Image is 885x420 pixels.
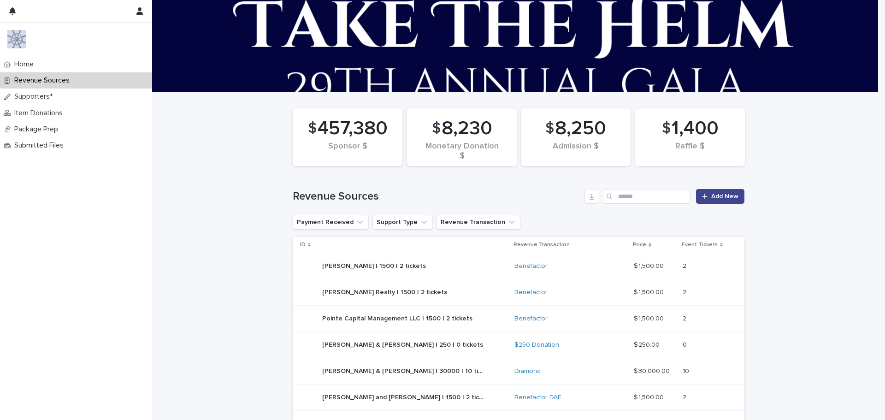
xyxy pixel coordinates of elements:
p: 10 [683,366,691,375]
input: Search [603,189,690,204]
p: Item Donations [11,109,70,118]
p: [PERSON_NAME] & [PERSON_NAME] | 250 | 0 tickets [322,339,485,349]
span: $ [308,120,317,137]
img: 9nJvCigXQD6Aux1Mxhwl [7,30,26,48]
p: [PERSON_NAME] | 1500 | 2 tickets [322,260,428,270]
tr: [PERSON_NAME] & [PERSON_NAME] | 250 | 0 tickets[PERSON_NAME] & [PERSON_NAME] | 250 | 0 tickets $2... [293,332,744,358]
span: $ [432,120,441,137]
p: [PERSON_NAME] & [PERSON_NAME] | 30000 | 10 tickets [322,366,485,375]
tr: [PERSON_NAME] Realty | 1500 | 2 tickets[PERSON_NAME] Realty | 1500 | 2 tickets Benefactor $ 1,500... [293,279,744,306]
tr: [PERSON_NAME] and [PERSON_NAME] | 1500 | 2 tickets[PERSON_NAME] and [PERSON_NAME] | 1500 | 2 tick... [293,385,744,411]
p: $ 250.00 [634,339,661,349]
button: Revenue Transaction [437,215,520,230]
p: $ 1,500.00 [634,287,666,296]
p: Home [11,60,41,69]
p: Package Prep [11,125,65,134]
button: Payment Received [293,215,369,230]
p: 2 [683,260,688,270]
p: $ 30,000.00 [634,366,672,375]
span: $ [545,120,554,137]
tr: [PERSON_NAME] & [PERSON_NAME] | 30000 | 10 tickets[PERSON_NAME] & [PERSON_NAME] | 30000 | 10 tick... [293,358,744,385]
p: 2 [683,287,688,296]
a: Benefactor [514,315,548,323]
span: Add New [711,193,738,200]
span: 8,230 [442,117,492,140]
span: $ [662,120,671,137]
div: Raffle $ [651,142,729,161]
p: 2 [683,392,688,402]
a: Add New [696,189,744,204]
a: Benefactor [514,262,548,270]
span: 457,380 [318,117,388,140]
p: Event Tickets [682,240,718,250]
a: $250 Donation [514,341,559,349]
a: Diamond [514,367,541,375]
p: $ 1,500.00 [634,260,666,270]
p: Revenue Transaction [513,240,570,250]
tr: [PERSON_NAME] | 1500 | 2 tickets[PERSON_NAME] | 1500 | 2 tickets Benefactor $ 1,500.00$ 1,500.00 22 [293,253,744,279]
span: 8,250 [555,117,606,140]
p: $ 1,500.00 [634,313,666,323]
p: 0 [683,339,689,349]
a: Benefactor [514,289,548,296]
p: Pointe Capital Management LLC | 1500 | 2 tickets [322,313,474,323]
p: [PERSON_NAME] Realty | 1500 | 2 tickets [322,287,449,296]
tr: Pointe Capital Management LLC | 1500 | 2 ticketsPointe Capital Management LLC | 1500 | 2 tickets ... [293,306,744,332]
p: ID [300,240,306,250]
p: [PERSON_NAME] and [PERSON_NAME] | 1500 | 2 tickets [322,392,485,402]
p: Price [633,240,646,250]
div: Sponsor $ [308,142,387,161]
button: Support Type [372,215,433,230]
p: Revenue Sources [11,76,77,85]
div: Admission $ [537,142,615,161]
div: Monetary Donation $ [423,142,501,161]
h1: Revenue Sources [293,190,581,203]
p: Submitted Files [11,141,71,150]
p: $ 1,500.00 [634,392,666,402]
p: 2 [683,313,688,323]
p: Supporters* [11,92,60,101]
span: 1,400 [672,117,719,140]
a: Benefactor DAF [514,394,561,402]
